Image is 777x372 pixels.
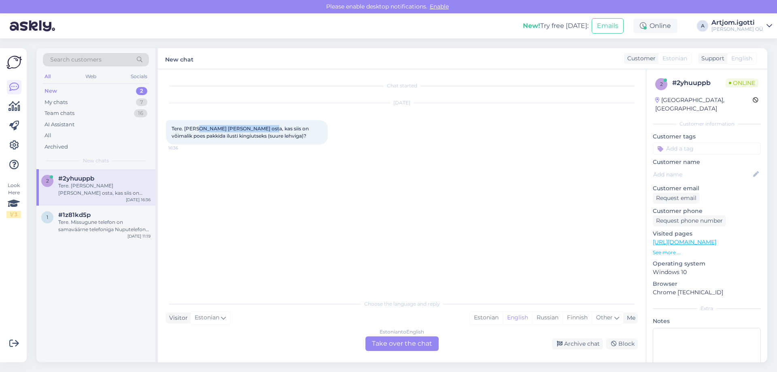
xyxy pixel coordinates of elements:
div: Online [633,19,677,33]
div: English [503,312,532,324]
div: Customer [624,54,656,63]
div: AI Assistant [45,121,74,129]
div: Try free [DATE]: [523,21,588,31]
p: See more ... [653,249,761,256]
span: Estonian [662,54,687,63]
span: #1z81kd5p [58,211,91,219]
p: Customer tags [653,132,761,141]
div: Me [624,314,635,322]
span: Estonian [195,313,219,322]
div: Support [698,54,724,63]
div: Customer information [653,120,761,128]
input: Add a tag [653,142,761,155]
div: Look Here [6,182,21,218]
div: [DATE] [166,99,638,106]
p: Operating system [653,259,761,268]
div: [PERSON_NAME] OÜ [711,26,763,32]
p: Visited pages [653,230,761,238]
input: Add name [653,170,752,179]
span: 2 [46,178,49,184]
a: Artjom.igotti[PERSON_NAME] OÜ [711,19,772,32]
p: Customer email [653,184,761,193]
div: Team chats [45,109,74,117]
span: Tere. [PERSON_NAME] [PERSON_NAME] osta, kas siis on võimalik poes pakkida ilusti kingiutseks (suu... [172,125,310,139]
div: 7 [136,98,147,106]
div: 16 [134,109,147,117]
div: Web [84,71,98,82]
div: Choose the language and reply [166,300,638,308]
div: Extra [653,305,761,312]
span: Other [596,314,613,321]
span: 1 [47,214,48,220]
div: Socials [129,71,149,82]
div: Estonian [470,312,503,324]
div: New [45,87,57,95]
div: 1 / 3 [6,211,21,218]
div: Estonian to English [380,328,424,336]
span: Search customers [50,55,102,64]
div: # 2yhuuppb [672,78,726,88]
label: New chat [165,53,193,64]
p: Browser [653,280,761,288]
span: Enable [427,3,451,10]
p: Customer name [653,158,761,166]
div: [DATE] 11:19 [127,233,151,239]
span: English [731,54,752,63]
div: Block [606,338,638,349]
div: 2 [136,87,147,95]
b: New! [523,22,540,30]
div: Archive chat [552,338,603,349]
img: Askly Logo [6,55,22,70]
div: Finnish [563,312,592,324]
span: 2 [660,81,663,87]
div: Request email [653,193,700,204]
div: Tere. Missugune telefon on samaväärne telefoniga Nuputelefon Nokia 3310 (2017), 16 MB, punane [58,219,151,233]
div: A [697,20,708,32]
p: Windows 10 [653,268,761,276]
div: All [45,132,51,140]
p: Chrome [TECHNICAL_ID] [653,288,761,297]
span: #2yhuuppb [58,175,94,182]
span: New chats [83,157,109,164]
div: Take over the chat [365,336,439,351]
button: Emails [592,18,624,34]
span: 16:36 [168,145,199,151]
a: [URL][DOMAIN_NAME] [653,238,716,246]
div: [DATE] 16:36 [126,197,151,203]
div: Request phone number [653,215,726,226]
div: All [43,71,52,82]
div: Tere. [PERSON_NAME] [PERSON_NAME] osta, kas siis on võimalik poes pakkida ilusti kingiutseks (suu... [58,182,151,197]
p: Customer phone [653,207,761,215]
div: Archived [45,143,68,151]
div: Visitor [166,314,188,322]
span: Online [726,79,758,87]
div: Russian [532,312,563,324]
div: [GEOGRAPHIC_DATA], [GEOGRAPHIC_DATA] [655,96,753,113]
p: Notes [653,317,761,325]
div: Chat started [166,82,638,89]
div: My chats [45,98,68,106]
div: Artjom.igotti [711,19,763,26]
